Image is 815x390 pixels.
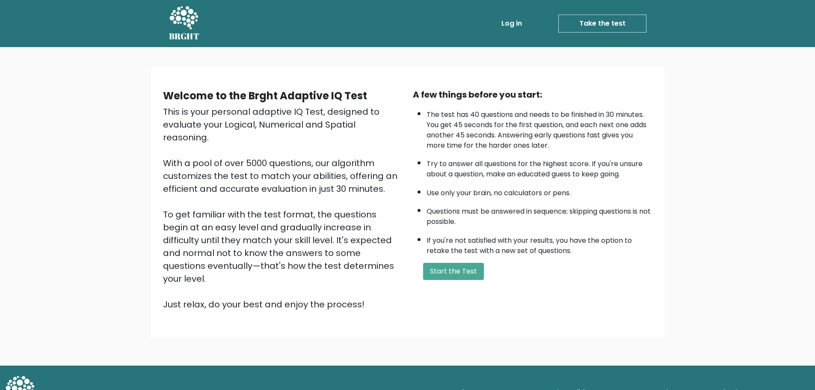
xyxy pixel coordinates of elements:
[163,89,367,103] b: Welcome to the Brght Adaptive IQ Test
[498,15,525,32] a: Log in
[427,184,652,198] li: Use only your brain, no calculators or pens.
[558,15,646,33] a: Take the test
[427,105,652,151] li: The test has 40 questions and needs to be finished in 30 minutes. You get 45 seconds for the firs...
[169,31,200,42] h5: BRGHT
[169,3,200,44] a: BRGHT
[163,105,403,311] div: This is your personal adaptive IQ Test, designed to evaluate your Logical, Numerical and Spatial ...
[427,202,652,227] li: Questions must be answered in sequence; skipping questions is not possible.
[427,231,652,256] li: If you're not satisfied with your results, you have the option to retake the test with a new set ...
[413,88,652,101] div: A few things before you start:
[427,155,652,179] li: Try to answer all questions for the highest score. If you're unsure about a question, make an edu...
[423,263,484,280] button: Start the Test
